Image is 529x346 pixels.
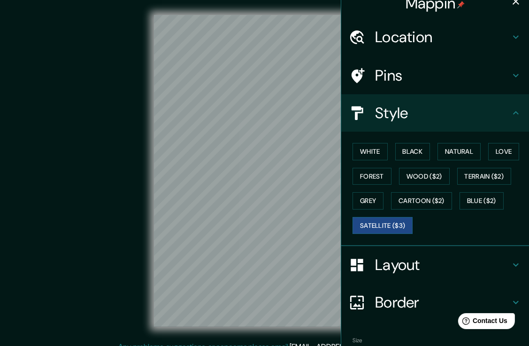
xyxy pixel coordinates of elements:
[488,143,519,160] button: Love
[353,337,362,345] label: Size
[341,57,529,94] div: Pins
[445,309,519,336] iframe: Help widget launcher
[457,1,465,8] img: pin-icon.png
[375,256,510,274] h4: Layout
[460,192,504,210] button: Blue ($2)
[375,28,510,46] h4: Location
[341,94,529,132] div: Style
[399,168,450,185] button: Wood ($2)
[375,293,510,312] h4: Border
[353,217,413,234] button: Satellite ($3)
[353,143,388,160] button: White
[341,246,529,284] div: Layout
[395,143,430,160] button: Black
[154,15,375,327] canvas: Map
[353,192,383,210] button: Grey
[437,143,481,160] button: Natural
[341,18,529,56] div: Location
[457,168,512,185] button: Terrain ($2)
[353,168,391,185] button: Forest
[391,192,452,210] button: Cartoon ($2)
[375,104,510,122] h4: Style
[375,66,510,85] h4: Pins
[341,284,529,321] div: Border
